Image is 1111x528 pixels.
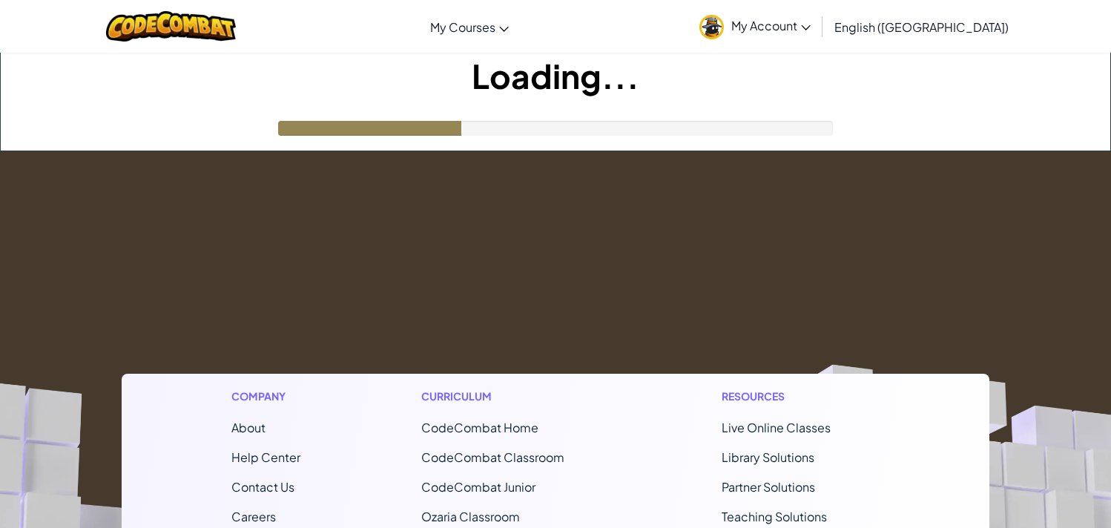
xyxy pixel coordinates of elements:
img: avatar [699,15,724,39]
a: English ([GEOGRAPHIC_DATA]) [827,7,1016,47]
h1: Company [231,389,300,404]
a: Help Center [231,449,300,465]
img: CodeCombat logo [106,11,236,42]
a: Live Online Classes [722,420,831,435]
a: My Courses [423,7,516,47]
span: My Courses [430,19,495,35]
a: My Account [692,3,818,50]
a: CodeCombat Classroom [421,449,564,465]
span: CodeCombat Home [421,420,538,435]
span: Contact Us [231,479,294,495]
a: Partner Solutions [722,479,815,495]
span: My Account [731,18,811,33]
a: Ozaria Classroom [421,509,520,524]
a: Teaching Solutions [722,509,827,524]
h1: Loading... [1,53,1110,99]
span: English ([GEOGRAPHIC_DATA]) [834,19,1009,35]
h1: Resources [722,389,880,404]
h1: Curriculum [421,389,601,404]
a: About [231,420,266,435]
a: Library Solutions [722,449,814,465]
a: CodeCombat Junior [421,479,535,495]
a: Careers [231,509,276,524]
